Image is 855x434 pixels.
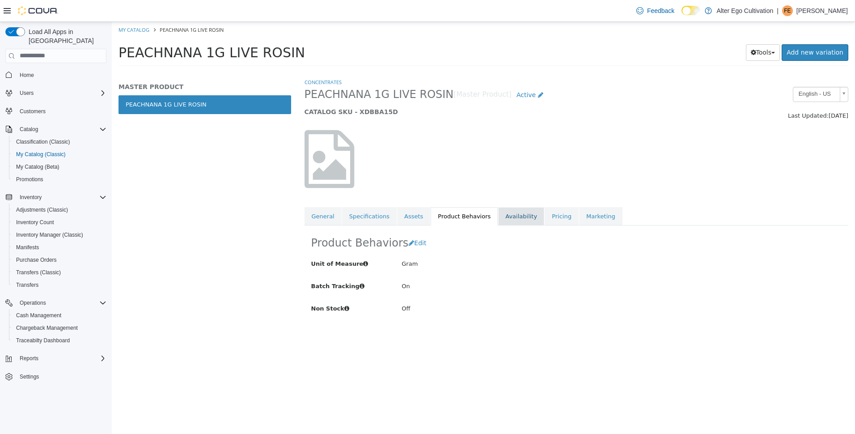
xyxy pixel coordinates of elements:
[20,299,46,306] span: Operations
[7,61,179,69] h5: MASTER PRODUCT
[16,244,39,251] span: Manifests
[193,257,284,269] label: Batch Tracking
[13,335,73,346] a: Traceabilty Dashboard
[48,4,112,11] span: PEACHNANA 1G LIVE ROSIN
[16,192,45,203] button: Inventory
[13,204,106,215] span: Adjustments (Classic)
[796,5,848,16] p: [PERSON_NAME]
[13,310,106,321] span: Cash Management
[342,69,400,77] small: [Master Product]
[13,267,106,278] span: Transfers (Classic)
[193,185,230,204] a: General
[13,174,47,185] a: Promotions
[285,185,318,204] a: Assets
[13,230,106,240] span: Inventory Manager (Classic)
[20,108,46,115] span: Customers
[9,254,110,266] button: Purchase Orders
[676,90,717,97] span: Last Updated:
[13,174,106,185] span: Promotions
[9,161,110,173] button: My Catalog (Beta)
[16,106,49,117] a: Customers
[16,138,70,145] span: Classification (Classic)
[20,194,42,201] span: Inventory
[9,148,110,161] button: My Catalog (Classic)
[13,149,69,160] a: My Catalog (Classic)
[13,162,63,172] a: My Catalog (Beta)
[16,353,106,364] span: Reports
[16,298,50,308] button: Operations
[16,312,61,319] span: Cash Management
[20,126,38,133] span: Catalog
[20,72,34,79] span: Home
[16,353,42,364] button: Reports
[16,281,38,289] span: Transfers
[16,337,70,344] span: Traceabilty Dashboard
[670,22,736,39] a: Add new variation
[9,241,110,254] button: Manifests
[5,65,106,407] nav: Complex example
[9,279,110,291] button: Transfers
[433,185,467,204] a: Pricing
[16,88,37,98] button: Users
[16,88,106,98] span: Users
[681,6,700,15] input: Dark Mode
[13,217,106,228] span: Inventory Count
[16,371,42,382] a: Settings
[16,298,106,308] span: Operations
[467,185,511,204] a: Marketing
[16,269,61,276] span: Transfers (Classic)
[13,149,106,160] span: My Catalog (Classic)
[193,234,284,247] label: Unit of Measure
[13,217,58,228] a: Inventory Count
[296,213,319,230] button: Edit
[9,173,110,186] button: Promotions
[13,280,106,290] span: Transfers
[16,176,43,183] span: Promotions
[18,6,58,15] img: Cova
[20,355,38,362] span: Reports
[716,5,773,16] p: Alter Ego Cultivation
[2,105,110,118] button: Customers
[193,86,597,94] h5: CATALOG SKU - XDBBA15D
[283,234,555,250] div: Gram
[16,192,106,203] span: Inventory
[13,323,106,333] span: Chargeback Management
[9,216,110,229] button: Inventory Count
[13,230,87,240] a: Inventory Manager (Classic)
[16,163,59,170] span: My Catalog (Beta)
[2,352,110,365] button: Reports
[9,136,110,148] button: Classification (Classic)
[230,185,285,204] a: Specifications
[7,23,193,38] span: PEACHNANA 1G LIVE ROSIN
[13,323,81,333] a: Chargeback Management
[16,219,54,226] span: Inventory Count
[302,217,314,225] span: Edit
[13,310,65,321] a: Cash Management
[717,90,736,97] span: [DATE]
[16,69,106,81] span: Home
[199,213,549,230] h2: Product Behaviors
[647,6,674,15] span: Feedback
[784,5,791,16] span: FE
[16,151,66,158] span: My Catalog (Classic)
[16,124,106,135] span: Catalog
[13,204,72,215] a: Adjustments (Classic)
[2,123,110,136] button: Catalog
[2,191,110,204] button: Inventory
[20,89,34,97] span: Users
[16,206,68,213] span: Adjustments (Classic)
[16,256,57,264] span: Purchase Orders
[283,279,555,295] div: Off
[681,65,736,80] a: English - US
[13,136,106,147] span: Classification (Classic)
[283,257,555,272] div: On
[9,334,110,347] button: Traceabilty Dashboard
[13,255,106,265] span: Purchase Orders
[9,204,110,216] button: Adjustments (Classic)
[7,73,179,92] a: PEACHNANA 1G LIVE ROSIN
[2,297,110,309] button: Operations
[16,70,38,81] a: Home
[13,242,42,253] a: Manifests
[13,280,42,290] a: Transfers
